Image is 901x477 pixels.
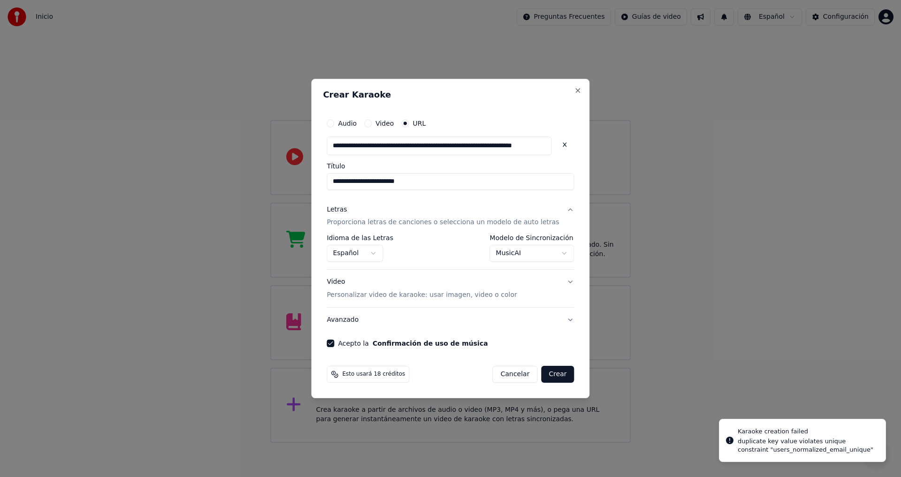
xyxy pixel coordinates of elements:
[327,278,517,300] div: Video
[327,218,559,227] p: Proporciona letras de canciones o selecciona un modelo de auto letras
[327,235,393,242] label: Idioma de las Letras
[490,235,574,242] label: Modelo de Sincronización
[327,308,574,332] button: Avanzado
[327,290,517,300] p: Personalizar video de karaoke: usar imagen, video o color
[493,366,538,383] button: Cancelar
[327,205,347,214] div: Letras
[327,197,574,235] button: LetrasProporciona letras de canciones o selecciona un modelo de auto letras
[338,340,488,347] label: Acepto la
[327,163,574,169] label: Título
[342,371,405,378] span: Esto usará 18 créditos
[373,340,488,347] button: Acepto la
[541,366,574,383] button: Crear
[338,120,357,127] label: Audio
[327,270,574,308] button: VideoPersonalizar video de karaoke: usar imagen, video o color
[375,120,394,127] label: Video
[323,91,578,99] h2: Crear Karaoke
[412,120,426,127] label: URL
[327,235,574,270] div: LetrasProporciona letras de canciones o selecciona un modelo de auto letras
